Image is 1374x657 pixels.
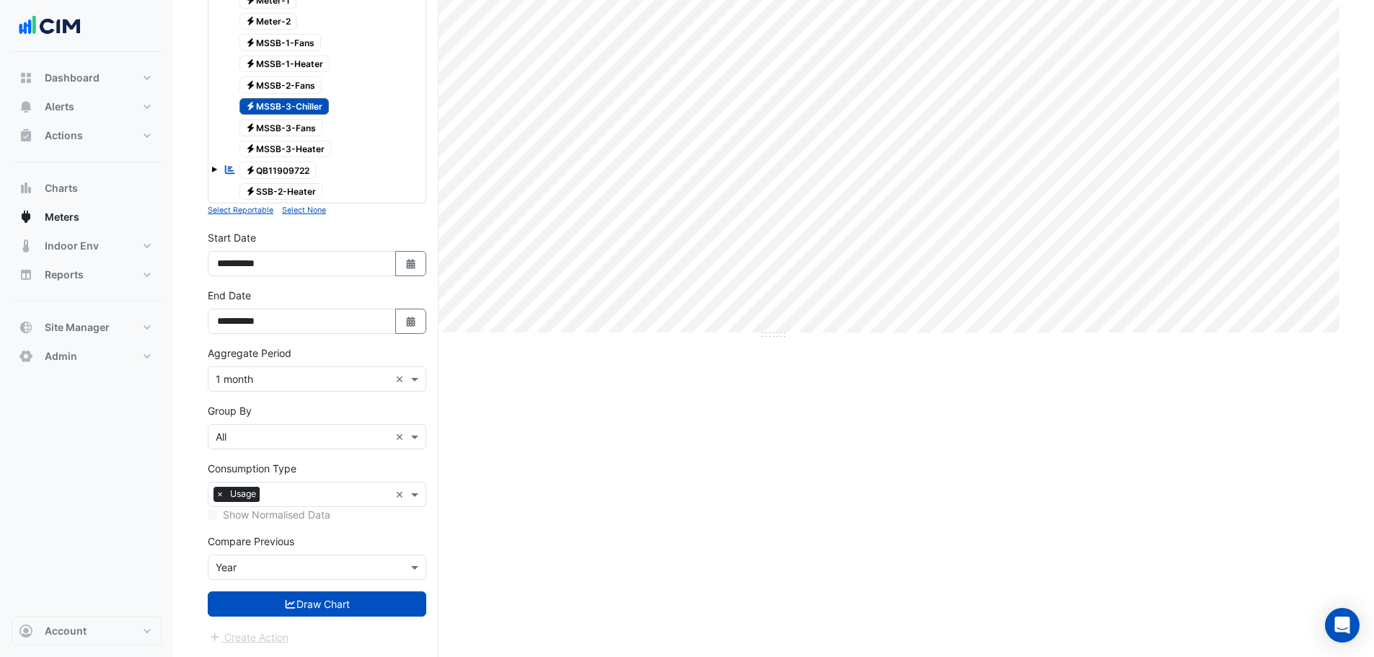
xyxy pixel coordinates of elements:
fa-icon: Electricity [245,16,256,27]
fa-icon: Electricity [245,144,256,154]
span: Clear [395,371,408,387]
small: Select Reportable [208,206,273,215]
span: Dashboard [45,71,100,85]
fa-icon: Electricity [245,58,256,69]
app-icon: Dashboard [19,71,33,85]
fa-icon: Electricity [245,79,256,90]
img: Company Logo [17,12,82,40]
label: Consumption Type [208,461,296,476]
span: MSSB-2-Fans [239,76,322,94]
span: Clear [395,429,408,444]
button: Site Manager [12,313,162,342]
span: Admin [45,349,77,363]
button: Draw Chart [208,591,426,617]
app-icon: Site Manager [19,320,33,335]
app-escalated-ticket-create-button: Please draw the charts first [208,630,289,642]
span: Meters [45,210,79,224]
button: Charts [12,174,162,203]
app-icon: Actions [19,128,33,143]
button: Indoor Env [12,232,162,260]
button: Dashboard [12,63,162,92]
small: Select None [282,206,326,215]
label: Aggregate Period [208,345,291,361]
app-icon: Meters [19,210,33,224]
div: Selected meters/streams do not support normalisation [208,507,426,522]
span: SSB-2-Heater [239,183,323,200]
label: Compare Previous [208,534,294,549]
button: Select None [282,203,326,216]
fa-icon: Electricity [245,122,256,133]
span: × [213,487,226,501]
span: Meter-2 [239,13,298,30]
app-icon: Alerts [19,100,33,114]
div: Open Intercom Messenger [1325,608,1360,643]
span: Account [45,624,87,638]
app-icon: Indoor Env [19,239,33,253]
fa-icon: Electricity [245,186,256,197]
button: Reports [12,260,162,289]
span: Clear [395,487,408,502]
label: Group By [208,403,252,418]
span: Indoor Env [45,239,99,253]
button: Account [12,617,162,645]
button: Admin [12,342,162,371]
span: Charts [45,181,78,195]
label: End Date [208,288,251,303]
button: Select Reportable [208,203,273,216]
label: Start Date [208,230,256,245]
span: Alerts [45,100,74,114]
label: Show Normalised Data [223,507,330,522]
span: MSSB-3-Heater [239,141,332,158]
fa-icon: Electricity [245,101,256,112]
span: Site Manager [45,320,110,335]
button: Alerts [12,92,162,121]
fa-icon: Electricity [245,164,256,175]
span: MSSB-1-Fans [239,34,322,51]
fa-icon: Select Date [405,257,418,270]
span: QB11909722 [239,162,317,179]
span: Reports [45,268,84,282]
app-icon: Charts [19,181,33,195]
button: Actions [12,121,162,150]
fa-icon: Electricity [245,37,256,48]
app-icon: Reports [19,268,33,282]
span: MSSB-3-Fans [239,119,323,136]
span: Actions [45,128,83,143]
app-icon: Admin [19,349,33,363]
button: Meters [12,203,162,232]
fa-icon: Select Date [405,315,418,327]
span: MSSB-1-Heater [239,56,330,73]
span: MSSB-3-Chiller [239,98,330,115]
span: Usage [226,487,260,501]
fa-icon: Reportable [224,163,237,175]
